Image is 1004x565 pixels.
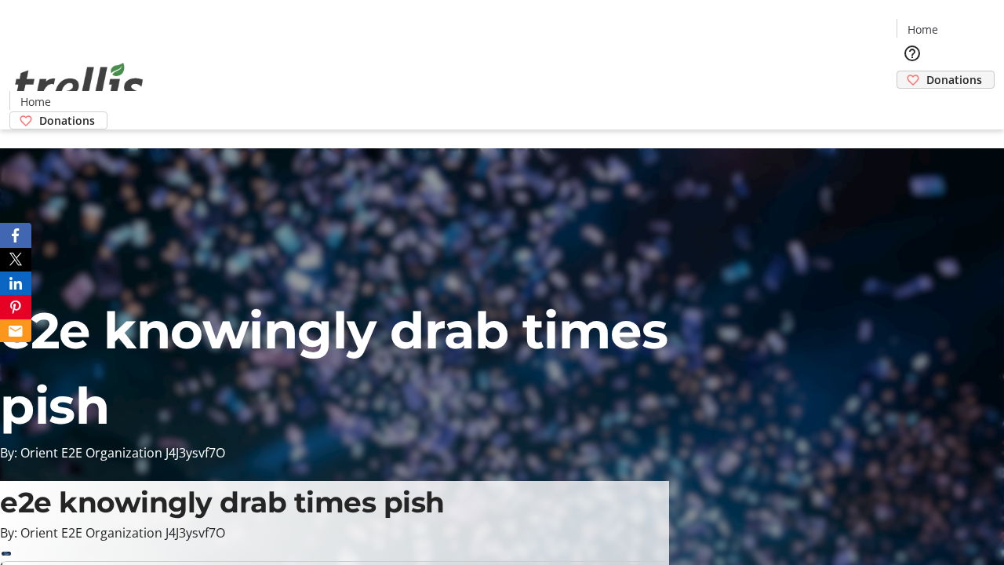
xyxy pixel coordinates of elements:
span: Donations [926,71,982,88]
a: Donations [9,111,107,129]
span: Home [908,21,938,38]
a: Home [897,21,948,38]
span: Home [20,93,51,110]
button: Help [897,38,928,69]
span: Donations [39,112,95,129]
button: Cart [897,89,928,120]
img: Orient E2E Organization J4J3ysvf7O's Logo [9,46,149,124]
a: Donations [897,71,995,89]
a: Home [10,93,60,110]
